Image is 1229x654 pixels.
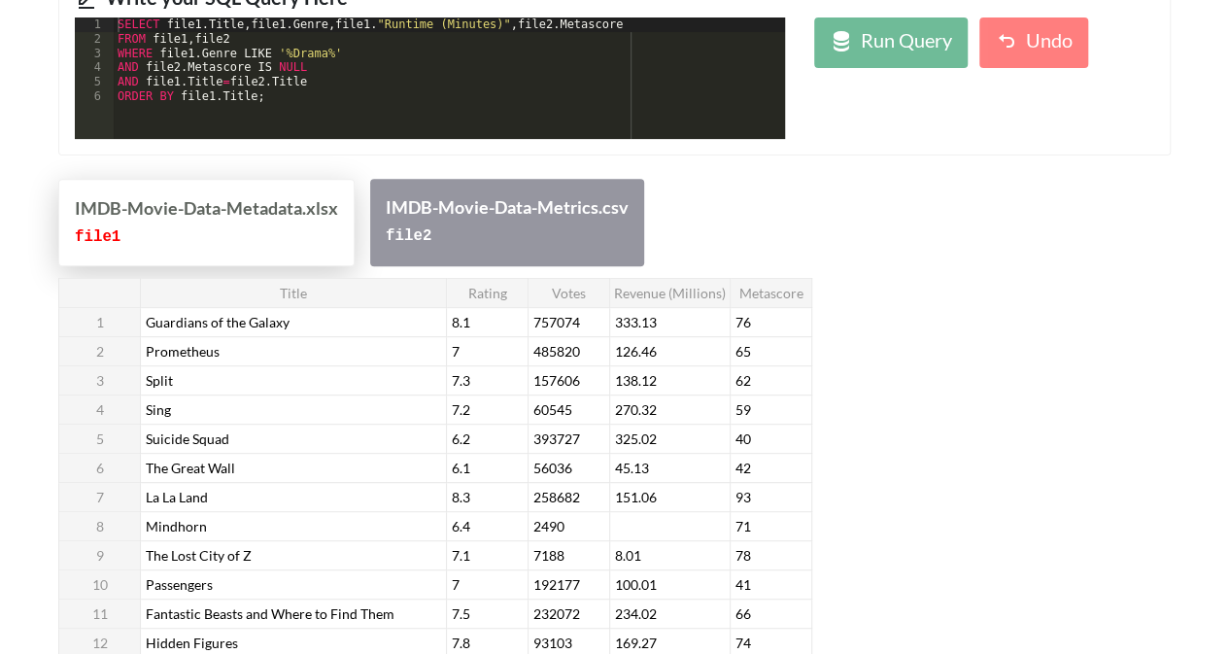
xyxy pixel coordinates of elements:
span: 2490 [529,514,568,538]
span: Sing [142,397,175,422]
span: 8.1 [448,310,474,334]
th: 2 [59,336,141,365]
span: 258682 [529,485,584,509]
span: 157606 [529,368,584,393]
span: Prometheus [142,339,223,363]
th: 6 [59,453,141,482]
div: 1 [75,17,114,32]
span: 40 [732,427,755,451]
span: 7.5 [448,602,474,626]
div: IMDB-Movie-Data-Metrics.csv [386,194,629,221]
span: 7 [448,339,463,363]
span: 66 [732,602,755,626]
span: The Great Wall [142,456,239,480]
span: 100.01 [611,572,661,597]
span: 59 [732,397,755,422]
th: 3 [59,365,141,395]
span: 393727 [529,427,584,451]
div: 6 [75,89,114,104]
span: 6.1 [448,456,474,480]
th: Rating [447,278,529,307]
span: 71 [732,514,755,538]
span: Mindhorn [142,514,211,538]
span: The Lost City of Z [142,543,256,568]
span: 7 [448,572,463,597]
button: Run Query [814,17,968,68]
span: Split [142,368,177,393]
th: Revenue (Millions) [610,278,731,307]
th: 11 [59,599,141,628]
span: 138.12 [611,368,661,393]
span: 270.32 [611,397,661,422]
span: 325.02 [611,427,661,451]
span: Passengers [142,572,217,597]
span: 65 [732,339,755,363]
th: 10 [59,569,141,599]
th: Votes [529,278,610,307]
span: 78 [732,543,755,568]
code: file 1 [75,228,120,246]
span: 41 [732,572,755,597]
span: 7.3 [448,368,474,393]
div: 5 [75,75,114,89]
span: 6.2 [448,427,474,451]
span: 485820 [529,339,584,363]
span: La La Land [142,485,212,509]
span: Suicide Squad [142,427,233,451]
th: 4 [59,395,141,424]
span: Guardians of the Galaxy [142,310,293,334]
th: 5 [59,424,141,453]
div: 3 [75,47,114,61]
div: 2 [75,32,114,47]
div: IMDB-Movie-Data-Metadata.xlsx [75,195,338,222]
button: Undo [979,17,1088,68]
th: Title [141,278,447,307]
span: 7.1 [448,543,474,568]
span: 6.4 [448,514,474,538]
span: 757074 [529,310,584,334]
span: 93 [732,485,755,509]
div: Undo [1026,25,1073,60]
span: 232072 [529,602,584,626]
th: 8 [59,511,141,540]
span: 333.13 [611,310,661,334]
span: 151.06 [611,485,661,509]
span: 62 [732,368,755,393]
span: 56036 [529,456,576,480]
code: file 2 [386,227,431,245]
span: 7188 [529,543,568,568]
span: 234.02 [611,602,661,626]
span: Fantastic Beasts and Where to Find Them [142,602,398,626]
span: 7.2 [448,397,474,422]
span: 8.01 [611,543,645,568]
span: 60545 [529,397,576,422]
span: 45.13 [611,456,653,480]
span: 42 [732,456,755,480]
div: 4 [75,60,114,75]
th: 9 [59,540,141,569]
span: 126.46 [611,339,661,363]
th: 7 [59,482,141,511]
th: 1 [59,307,141,336]
span: 192177 [529,572,584,597]
div: Run Query [861,25,952,60]
th: Metascore [731,278,812,307]
span: 8.3 [448,485,474,509]
span: 76 [732,310,755,334]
